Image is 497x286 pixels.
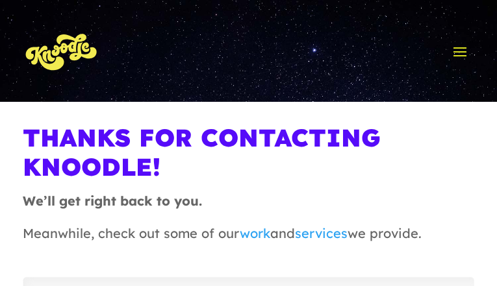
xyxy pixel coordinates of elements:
a: work [240,225,270,241]
p: Meanwhile, check out some of our and we provide. [23,224,474,256]
strong: We’ll get right back to you. [23,193,202,209]
img: KnoLogo(yellow) [23,21,101,81]
h1: Thanks For Contacting Knoodle! [23,123,474,191]
a: services [295,225,348,241]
